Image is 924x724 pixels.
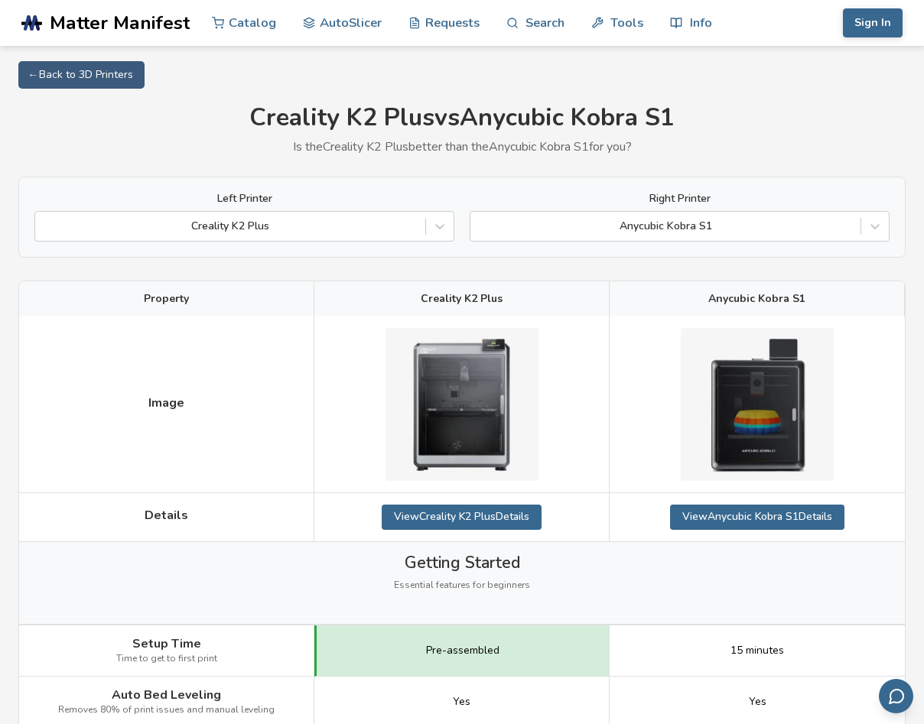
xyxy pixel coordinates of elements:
[405,554,520,572] span: Getting Started
[145,508,188,522] span: Details
[470,193,890,205] label: Right Printer
[681,328,834,481] img: Anycubic Kobra S1
[43,220,46,232] input: Creality K2 Plus
[148,396,184,410] span: Image
[478,220,481,232] input: Anycubic Kobra S1
[18,104,906,132] h1: Creality K2 Plus vs Anycubic Kobra S1
[58,705,275,716] span: Removes 80% of print issues and manual leveling
[708,293,805,305] span: Anycubic Kobra S1
[386,328,538,481] img: Creality K2 Plus
[18,61,145,89] a: ← Back to 3D Printers
[730,644,784,657] span: 15 minutes
[34,193,454,205] label: Left Printer
[18,140,906,154] p: Is the Creality K2 Plus better than the Anycubic Kobra S1 for you?
[116,654,217,664] span: Time to get to first print
[670,505,844,529] a: ViewAnycubic Kobra S1Details
[144,293,189,305] span: Property
[843,8,903,37] button: Sign In
[421,293,503,305] span: Creality K2 Plus
[453,696,470,708] span: Yes
[394,580,530,591] span: Essential features for beginners
[112,688,221,702] span: Auto Bed Leveling
[382,505,542,529] a: ViewCreality K2 PlusDetails
[426,644,499,657] span: Pre-assembled
[132,637,201,651] span: Setup Time
[50,12,190,34] span: Matter Manifest
[879,679,913,713] button: Send feedback via email
[749,696,766,708] span: Yes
